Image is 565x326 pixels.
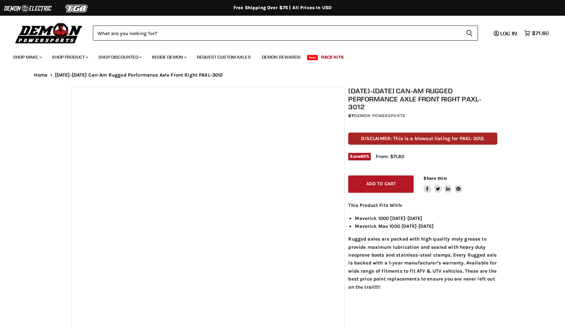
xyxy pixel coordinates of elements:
[500,30,517,37] span: Log in
[521,28,552,38] a: $71.60
[307,55,318,60] span: New!
[348,133,497,145] p: DISCLAIMER: This is a blowout listing for PAXL-3012.
[348,201,497,291] div: Rugged axles are packed with high quality moly grease to provide maximum lubrication and sealed w...
[376,154,404,159] span: From: $71.60
[491,30,521,36] a: Log in
[532,30,549,36] span: $71.60
[355,214,497,222] li: Maverick 1000 [DATE]-[DATE]
[52,2,101,15] img: TGB Logo 2
[8,50,46,64] a: Shop Make
[93,26,478,41] form: Product
[3,2,52,15] img: Demon Electric Logo 2
[94,50,146,64] a: Shop Discounted
[348,153,371,160] span: Save %
[34,72,48,78] a: Home
[21,72,544,78] nav: Breadcrumbs
[355,222,497,230] li: Maverick Max 1000 [DATE]-[DATE]
[13,21,85,45] img: Demon Powersports
[147,50,191,64] a: Inside Demon
[461,26,478,41] button: Search
[257,50,306,64] a: Demon Rewards
[360,154,366,159] span: 60
[423,175,462,193] aside: Share this:
[348,175,414,193] button: Add to cart
[348,112,497,119] div: by
[348,201,497,209] p: This Product Fits With:
[21,5,544,11] div: Free Shipping Over $75 | All Prices In USD
[348,87,497,111] h1: [DATE]-[DATE] Can-Am Rugged Performance Axle Front Right PAXL-3012
[316,50,349,64] a: Race Kits
[8,48,547,64] ul: Main menu
[93,26,461,41] input: Search
[55,72,223,78] span: [DATE]-[DATE] Can-Am Rugged Performance Axle Front Right PAXL-3012
[47,50,92,64] a: Shop Product
[354,113,405,118] a: Demon Powersports
[423,176,447,181] span: Share this:
[192,50,256,64] a: Request Custom Axles
[366,181,396,187] span: Add to cart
